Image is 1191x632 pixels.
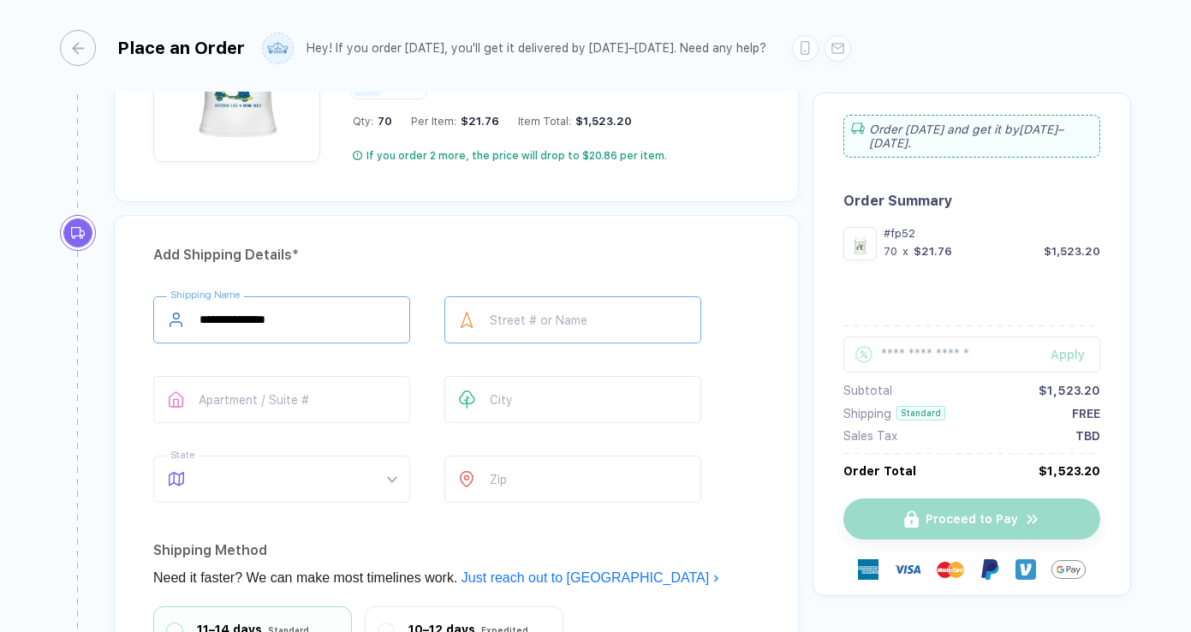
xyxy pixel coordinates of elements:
[518,115,632,128] div: Item Total:
[884,227,1100,240] div: #fp52
[858,559,878,580] img: express
[571,115,632,128] div: $1,523.20
[1051,552,1086,587] img: GPay
[980,559,1000,580] img: Paypal
[1044,245,1100,258] div: $1,523.20
[1029,337,1100,373] button: Apply
[373,115,392,128] span: 70
[307,41,766,56] div: Hey! If you order [DATE], you'll get it delivered by [DATE]–[DATE]. Need any help?
[843,464,916,478] div: Order Total
[843,384,892,397] div: Subtotal
[843,429,897,443] div: Sales Tax
[153,537,759,564] div: Shipping Method
[843,115,1100,158] div: Order [DATE] and get it by [DATE]–[DATE] .
[153,241,759,269] div: Add Shipping Details
[411,115,499,128] div: Per Item:
[896,406,945,420] div: Standard
[462,570,720,585] a: Just reach out to [GEOGRAPHIC_DATA]
[1039,464,1100,478] div: $1,523.20
[848,231,872,256] img: 9cea4aa5-7311-40e6-b8a5-669426731f73_nt_front_1758045483779.jpg
[1051,348,1100,361] div: Apply
[366,149,667,163] div: If you order 2 more, the price will drop to $20.86 per item.
[894,556,921,583] img: visa
[1072,407,1100,420] div: FREE
[1015,559,1036,580] img: Venmo
[353,115,392,128] div: Qty:
[937,556,964,583] img: master-card
[843,193,1100,209] div: Order Summary
[456,115,499,128] div: $21.76
[263,33,293,63] img: user profile
[117,38,245,58] div: Place an Order
[843,407,891,420] div: Shipping
[914,245,952,258] div: $21.76
[901,245,910,258] div: x
[153,564,759,592] div: Need it faster? We can make most timelines work.
[884,245,897,258] div: 70
[1039,384,1100,397] div: $1,523.20
[1075,429,1100,443] div: TBD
